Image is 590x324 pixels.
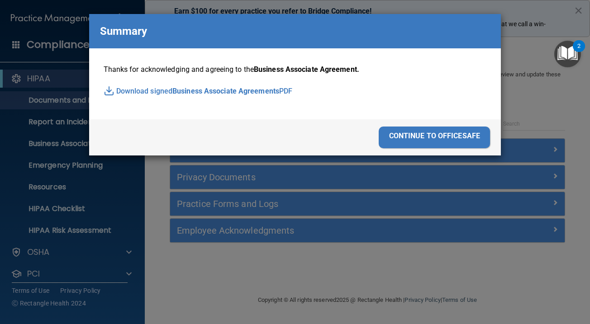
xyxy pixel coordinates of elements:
[554,41,581,67] button: Open Resource Center, 2 new notifications
[104,85,487,98] p: Download signed PDF
[100,21,147,41] p: Summary
[104,63,487,76] p: Thanks for acknowledging and agreeing to the
[254,65,359,74] span: Business Associate Agreement.
[172,85,279,98] span: Business Associate Agreements
[379,127,490,148] div: continue to officesafe
[577,46,580,58] div: 2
